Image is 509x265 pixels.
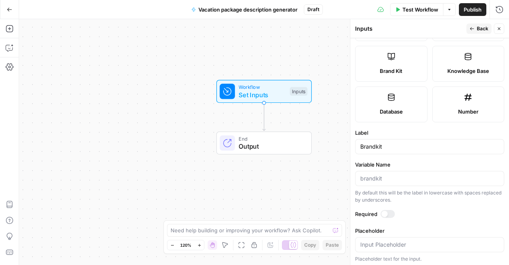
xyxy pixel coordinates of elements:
[380,67,402,75] span: Brand Kit
[355,255,504,263] div: Placeholder text for the input.
[322,240,342,250] button: Paste
[180,242,191,248] span: 120%
[447,67,489,75] span: Knowledge Base
[301,240,319,250] button: Copy
[355,129,504,137] label: Label
[290,87,307,96] div: Inputs
[355,227,504,235] label: Placeholder
[459,3,486,16] button: Publish
[190,80,338,103] div: WorkflowSet InputsInputs
[239,90,286,100] span: Set Inputs
[402,6,438,14] span: Test Workflow
[464,6,482,14] span: Publish
[262,102,265,130] g: Edge from start to end
[239,135,303,143] span: End
[198,6,297,14] span: Vacation package description generator
[326,241,339,249] span: Paste
[360,175,499,183] input: brandkit
[355,189,504,204] div: By default this will be the label in lowercase with spaces replaced by underscores.
[304,241,316,249] span: Copy
[380,108,403,116] span: Database
[360,241,499,249] input: Input Placeholder
[477,25,488,32] span: Back
[239,83,286,91] span: Workflow
[360,143,499,151] input: Input Label
[355,25,464,33] div: Inputs
[239,141,303,151] span: Output
[190,132,338,155] div: EndOutput
[458,108,478,116] span: Number
[307,6,319,13] span: Draft
[187,3,302,16] button: Vacation package description generator
[390,3,443,16] button: Test Workflow
[355,161,504,169] label: Variable Name
[466,24,492,34] button: Back
[355,210,504,218] label: Required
